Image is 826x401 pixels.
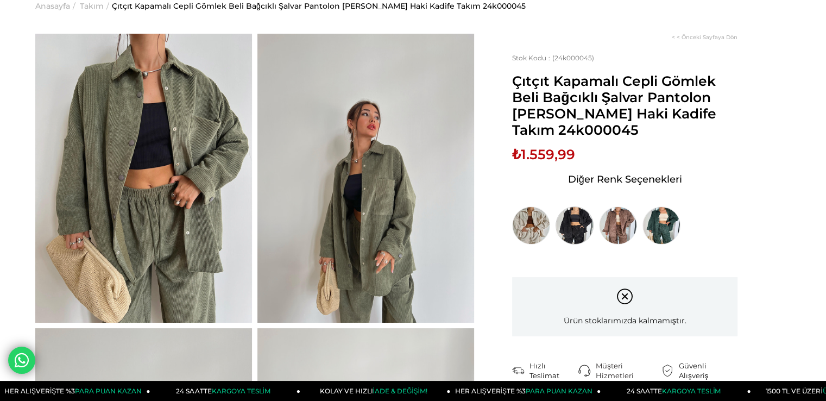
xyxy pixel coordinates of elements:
img: Çıtçıt Kapamalı Cepli Gömlek Beli Bağcıklı Şalvar Pantolon Dante Kadın Haki Kadife Takım 24k000045 [35,34,252,323]
span: Çıtçıt Kapamalı Cepli Gömlek Beli Bağcıklı Şalvar Pantolon [PERSON_NAME] Haki Kadife Takım 24k000045 [512,73,737,138]
div: Hızlı Teslimat [529,361,578,380]
span: KARGOYA TESLİM [662,387,721,395]
img: Çıtçıt Kapamalı Cepli Gömlek Beli Bağcıklı Şalvar Pantolon Dante Kadın Kahve Kadife Takım 24k000045 [599,206,637,245]
span: Diğer Renk Seçenekleri [568,171,682,188]
img: call-center.png [578,365,590,377]
img: Çıtçıt Kapamalı Cepli Gömlek Beli Bağcıklı Şalvar Pantolon Dante Kadın Siyah Kadife Takım 24k000045 [556,206,594,245]
span: KARGOYA TESLİM [211,387,270,395]
a: HER ALIŞVERİŞTE %3PARA PUAN KAZAN [451,381,601,401]
a: 24 SAATTEKARGOYA TESLİM [150,381,301,401]
div: Müşteri Hizmetleri [596,361,661,380]
img: shipping.png [512,365,524,377]
img: Çıtçıt Kapamalı Cepli Gömlek Beli Bağcıklı Şalvar Pantolon Dante Kadın Haki Kadife Takım 24k000045 [257,34,474,323]
span: (24k000045) [512,54,594,62]
div: Ürün stoklarımızda kalmamıştır. [512,277,737,336]
div: Güvenli Alışveriş [679,361,737,380]
img: Çıtçıt Kapamalı Cepli Gömlek Beli Bağcıklı Şalvar Pantolon Dante Kadın Zümrüt Kadife Takım 24k000045 [642,206,680,245]
a: KOLAY VE HIZLIİADE & DEĞİŞİM! [300,381,451,401]
span: Stok Kodu [512,54,552,62]
img: security.png [661,365,673,377]
span: PARA PUAN KAZAN [526,387,592,395]
img: Çıtçıt Kapamalı Cepli Gömlek Beli Bağcıklı Şalvar Pantolon Dante Kadın Bej Kadife Takım 24k000045 [512,206,550,245]
span: İADE & DEĞİŞİM! [373,387,427,395]
span: ₺1.559,99 [512,146,575,162]
a: 24 SAATTEKARGOYA TESLİM [601,381,751,401]
span: PARA PUAN KAZAN [75,387,142,395]
a: < < Önceki Sayfaya Dön [672,34,737,41]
